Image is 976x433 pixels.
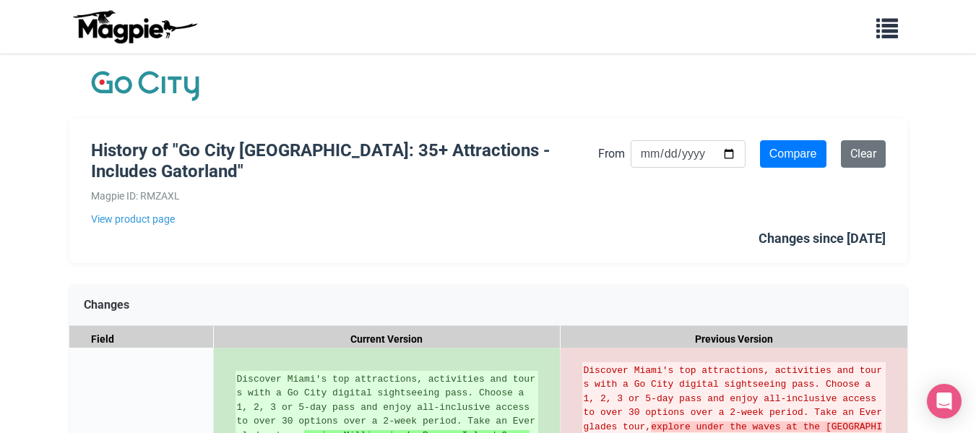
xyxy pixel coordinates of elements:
[561,326,907,353] div: Previous Version
[927,384,962,419] div: Open Intercom Messenger
[760,140,826,168] input: Compare
[69,326,214,353] div: Field
[759,228,886,249] div: Changes since [DATE]
[91,188,598,204] div: Magpie ID: RMZAXL
[91,211,598,227] a: View product page
[69,9,199,44] img: logo-ab69f6fb50320c5b225c76a69d11143b.png
[91,140,598,182] h1: History of "Go City [GEOGRAPHIC_DATA]: 35+ Attractions - Includes Gatorland"
[841,140,886,168] a: Clear
[91,68,199,104] img: Company Logo
[69,285,907,326] div: Changes
[214,326,561,353] div: Current Version
[598,145,625,163] label: From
